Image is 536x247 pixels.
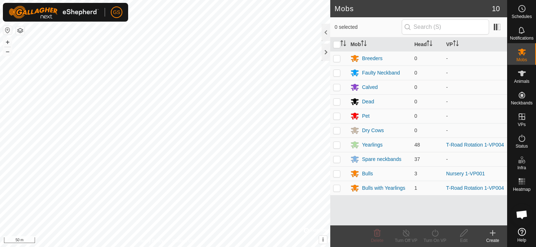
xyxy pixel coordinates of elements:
span: 3 [414,171,417,176]
span: Infra [517,166,526,170]
div: Spare neckbands [362,156,401,163]
button: + [3,38,12,46]
input: Search (S) [402,19,489,35]
th: Mob [348,37,411,51]
td: - [443,94,507,109]
div: Open chat [511,204,533,225]
span: 0 [414,99,417,104]
h2: Mobs [335,4,492,13]
div: Breeders [362,55,383,62]
div: Yearlings [362,141,383,149]
div: Calved [362,84,378,91]
span: Animals [514,79,530,84]
span: 0 selected [335,23,402,31]
div: Dry Cows [362,127,384,134]
a: T-Road Rotation 1-VP004 [446,185,504,191]
span: 10 [492,3,500,14]
div: Edit [449,237,478,244]
span: Neckbands [511,101,532,105]
div: Turn On VP [420,237,449,244]
div: Turn Off VP [392,237,420,244]
span: 1 [414,185,417,191]
div: Bulls [362,170,373,178]
span: 0 [414,84,417,90]
button: Map Layers [16,26,25,35]
span: 0 [414,127,417,133]
td: - [443,66,507,80]
span: VPs [518,122,526,127]
button: Reset Map [3,26,12,35]
a: Help [507,225,536,245]
td: - [443,123,507,138]
span: i [322,237,324,243]
div: Faulty Neckband [362,69,400,77]
div: Create [478,237,507,244]
span: 48 [414,142,420,148]
p-sorticon: Activate to sort [453,41,459,47]
a: Privacy Policy [136,238,164,244]
span: Status [515,144,528,148]
img: Gallagher Logo [9,6,99,19]
div: Pet [362,112,370,120]
p-sorticon: Activate to sort [427,41,432,47]
span: Mobs [517,58,527,62]
a: Contact Us [172,238,193,244]
td: - [443,51,507,66]
span: Notifications [510,36,533,40]
span: Delete [371,238,384,243]
td: - [443,152,507,166]
th: VP [443,37,507,51]
div: Dead [362,98,374,105]
span: Schedules [511,14,532,19]
span: Help [517,238,526,242]
div: Bulls with Yearlings [362,184,405,192]
button: – [3,47,12,56]
span: 37 [414,156,420,162]
p-sorticon: Activate to sort [340,41,346,47]
th: Head [411,37,443,51]
span: Heatmap [513,187,531,192]
span: GS [113,9,120,16]
p-sorticon: Activate to sort [361,41,367,47]
span: 0 [414,70,417,76]
span: 0 [414,55,417,61]
span: 0 [414,113,417,119]
button: i [319,236,327,244]
a: T-Road Rotation 1-VP004 [446,142,504,148]
td: - [443,109,507,123]
td: - [443,80,507,94]
a: Nursery 1-VP001 [446,171,485,176]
